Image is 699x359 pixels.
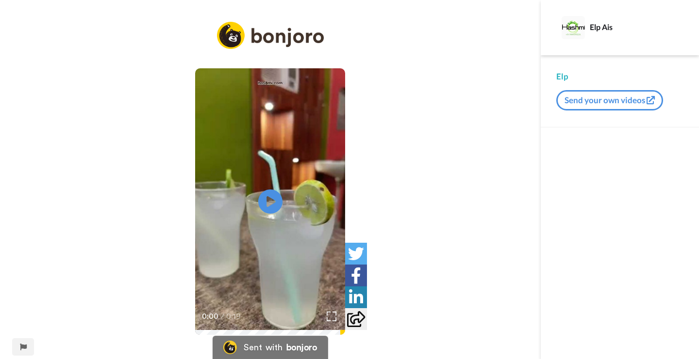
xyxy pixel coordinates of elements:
img: Bonjoro Logo [223,341,237,354]
span: / [221,311,224,322]
div: Elp [556,71,683,82]
button: Send your own videos [556,90,663,110]
div: Sent with [244,343,283,352]
img: logo_full.png [217,22,324,49]
span: 0:19 [226,311,243,322]
div: bonjoro [286,343,317,352]
div: Elp Ais [590,22,683,31]
img: Profile Image [562,16,585,39]
span: 0:00 [202,311,219,322]
img: Full screen [327,312,336,321]
a: Bonjoro LogoSent withbonjoro [213,336,328,359]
